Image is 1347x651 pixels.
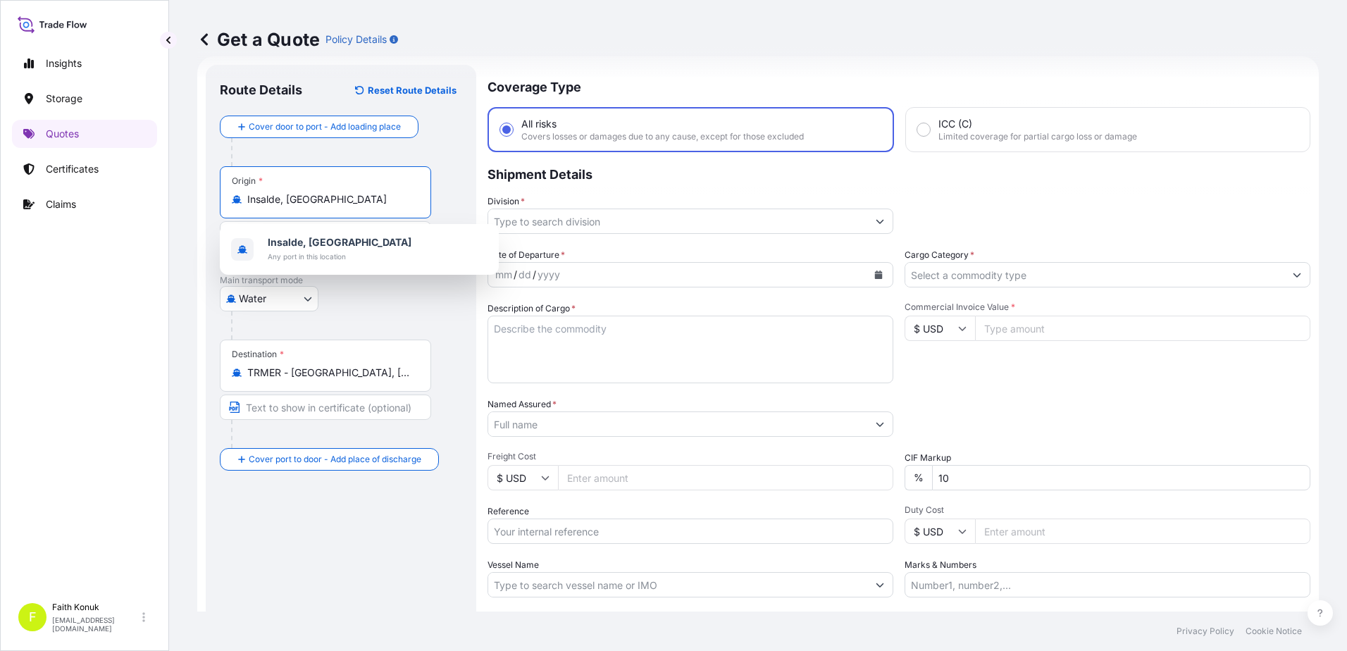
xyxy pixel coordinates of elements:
[488,397,557,411] label: Named Assured
[29,610,37,624] span: F
[938,131,1137,142] span: Limited coverage for partial cargo loss or damage
[488,558,539,572] label: Vessel Name
[239,292,266,306] span: Water
[220,286,318,311] button: Select transport
[1284,262,1310,287] button: Show suggestions
[46,197,76,211] p: Claims
[46,92,82,106] p: Storage
[517,266,533,283] div: day,
[975,519,1310,544] input: Enter amount
[268,249,411,263] span: Any port in this location
[52,616,139,633] p: [EMAIL_ADDRESS][DOMAIN_NAME]
[905,248,974,262] label: Cargo Category
[932,465,1310,490] input: Enter percentage
[488,504,529,519] label: Reference
[488,248,565,262] span: Date of Departure
[249,120,401,134] span: Cover door to port - Add loading place
[905,451,951,465] label: CIF Markup
[533,266,536,283] div: /
[220,275,462,286] p: Main transport mode
[1177,626,1234,637] p: Privacy Policy
[867,209,893,234] button: Show suggestions
[867,411,893,437] button: Show suggestions
[488,572,867,597] input: Type to search vessel name or IMO
[867,263,890,286] button: Calendar
[488,209,867,234] input: Type to search division
[521,117,557,131] span: All risks
[220,221,431,247] input: Text to appear on certificate
[536,266,561,283] div: year,
[46,162,99,176] p: Certificates
[268,236,411,248] b: Insalde, [GEOGRAPHIC_DATA]
[247,366,414,380] input: Destination
[494,266,514,283] div: month,
[975,316,1310,341] input: Type amount
[488,451,893,462] span: Freight Cost
[488,519,893,544] input: Your internal reference
[514,266,517,283] div: /
[220,224,499,275] div: Show suggestions
[325,32,387,46] p: Policy Details
[488,194,525,209] label: Division
[488,411,867,437] input: Full name
[905,572,1310,597] input: Number1, number2,...
[521,131,804,142] span: Covers losses or damages due to any cause, except for those excluded
[197,28,320,51] p: Get a Quote
[46,56,82,70] p: Insights
[220,82,302,99] p: Route Details
[905,262,1284,287] input: Select a commodity type
[488,152,1310,194] p: Shipment Details
[905,504,1310,516] span: Duty Cost
[905,302,1310,313] span: Commercial Invoice Value
[938,117,972,131] span: ICC (C)
[232,349,284,360] div: Destination
[249,452,421,466] span: Cover port to door - Add place of discharge
[905,465,932,490] div: %
[1246,626,1302,637] p: Cookie Notice
[52,602,139,613] p: Faith Konuk
[488,302,576,316] label: Description of Cargo
[232,175,263,187] div: Origin
[220,395,431,420] input: Text to appear on certificate
[46,127,79,141] p: Quotes
[247,192,414,206] input: Origin
[488,65,1310,107] p: Coverage Type
[905,558,976,572] label: Marks & Numbers
[867,572,893,597] button: Show suggestions
[368,83,457,97] p: Reset Route Details
[558,465,893,490] input: Enter amount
